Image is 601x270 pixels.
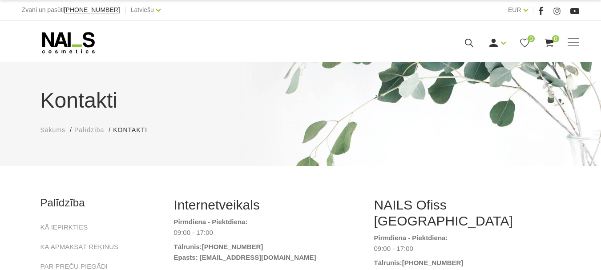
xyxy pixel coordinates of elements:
a: Latviešu [131,4,154,15]
h2: NAILS Ofiss [GEOGRAPHIC_DATA] [374,197,561,229]
h2: Internetveikals [174,197,361,213]
strong: Tālrunis: [374,259,402,266]
strong: Epasts: [EMAIL_ADDRESS][DOMAIN_NAME] [174,254,316,261]
span: 0 [552,35,559,42]
a: 0 [519,37,530,48]
a: [PHONE_NUMBER] [202,242,263,252]
li: Kontakti [113,125,156,135]
strong: Pirmdiena - Piektdiena: [174,218,248,226]
span: Sākums [40,126,66,133]
a: Palīdzība [74,125,104,135]
a: [PHONE_NUMBER] [64,7,120,13]
a: [PHONE_NUMBER] [402,258,464,268]
dd: 09:00 - 17:00 [374,243,561,254]
strong: : [200,243,202,250]
dd: 09:00 - 17:00 [174,227,361,238]
a: KĀ APMAKSĀT RĒĶINUS [40,242,119,252]
strong: Tālrunis [174,243,200,250]
a: EUR [508,4,521,15]
span: Palīdzība [74,126,104,133]
span: [PHONE_NUMBER] [64,6,120,13]
span: 0 [528,35,535,42]
span: | [125,4,126,16]
a: Sākums [40,125,66,135]
span: | [532,4,534,16]
strong: Pirmdiena - Piektdiena: [374,234,448,242]
a: 0 [544,37,555,48]
h2: Palīdzība [40,197,161,209]
h1: Kontakti [40,85,561,117]
a: KĀ IEPIRKTIES [40,222,88,233]
div: Zvani un pasūti [22,4,120,16]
